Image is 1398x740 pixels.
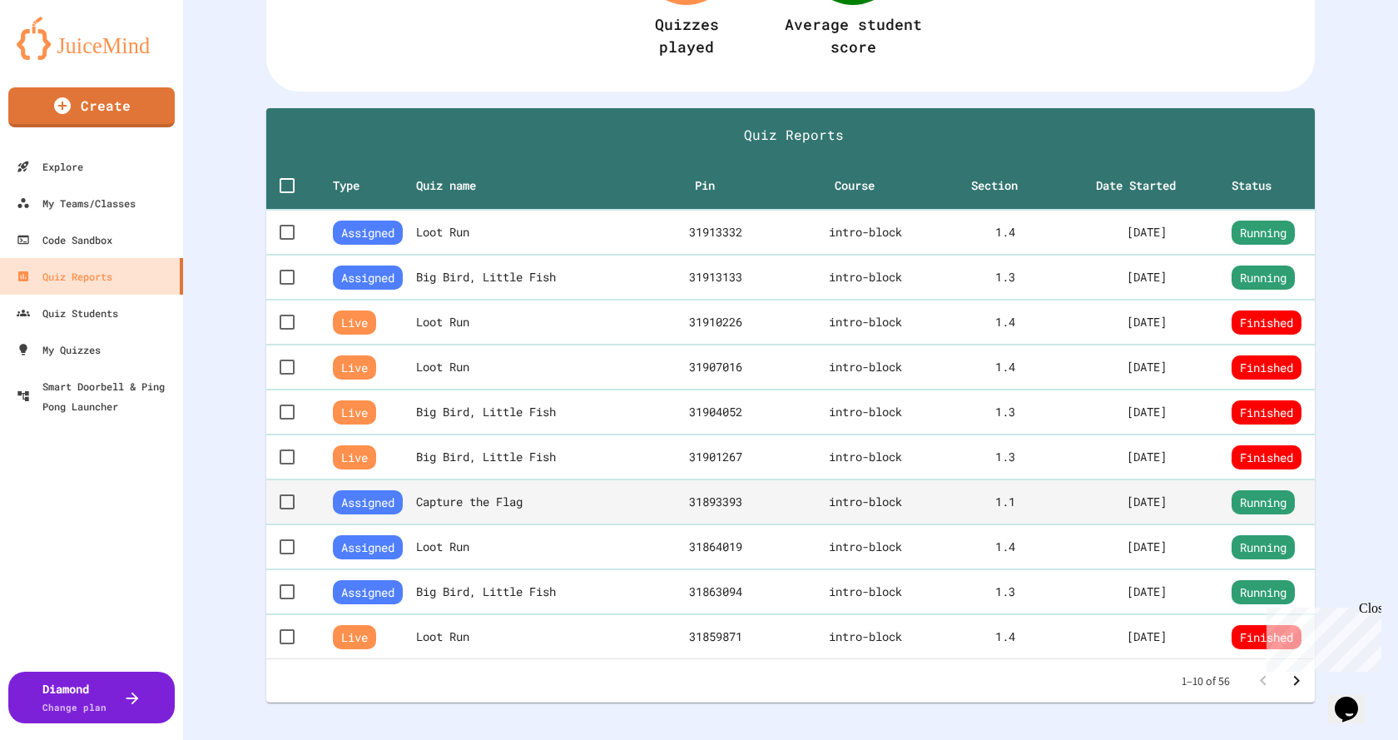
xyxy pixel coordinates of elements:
[416,569,649,614] th: Big Bird, Little Fish
[416,345,649,390] th: Loot Run
[796,404,935,420] div: intro-block
[416,614,649,659] th: Loot Run
[416,176,498,196] span: Quiz name
[835,176,896,196] span: Course
[17,340,101,360] div: My Quizzes
[1063,345,1232,390] td: [DATE]
[1063,479,1232,524] td: [DATE]
[416,479,649,524] th: Capture the Flag
[962,404,1049,420] div: 1 . 3
[649,479,782,524] td: 31893393
[333,580,403,604] span: Assigned
[1096,176,1197,196] span: Date Started
[416,300,649,345] th: Loot Run
[17,193,136,213] div: My Teams/Classes
[655,13,719,58] div: Quizzes played
[333,400,376,425] span: Live
[962,539,1049,555] div: 1 . 4
[1063,524,1232,569] td: [DATE]
[649,345,782,390] td: 31907016
[1063,390,1232,435] td: [DATE]
[17,376,176,416] div: Smart Doorbell & Ping Pong Launcher
[1232,535,1295,559] span: Running
[971,176,1039,196] span: Section
[649,435,782,479] td: 31901267
[1232,266,1295,290] span: Running
[416,390,649,435] th: Big Bird, Little Fish
[649,255,782,300] td: 31913133
[649,390,782,435] td: 31904052
[333,266,403,290] span: Assigned
[17,230,112,250] div: Code Sandbox
[1232,580,1295,604] span: Running
[416,210,649,255] th: Loot Run
[416,524,649,569] th: Loot Run
[416,435,649,479] th: Big Bird, Little Fish
[1328,673,1381,723] iframe: chat widget
[649,210,782,255] td: 31913332
[962,449,1049,465] div: 1 . 3
[17,266,112,286] div: Quiz Reports
[333,355,376,380] span: Live
[416,255,649,300] th: Big Bird, Little Fish
[8,672,175,723] button: DiamondChange plan
[1280,664,1313,698] button: Go to next page
[1232,221,1295,245] span: Running
[333,625,376,649] span: Live
[962,584,1049,600] div: 1 . 3
[1232,310,1301,335] span: Finished
[649,300,782,345] td: 31910226
[796,449,935,465] div: intro-block
[796,269,935,286] div: intro-block
[796,359,935,375] div: intro-block
[333,310,376,335] span: Live
[796,539,935,555] div: intro-block
[796,494,935,510] div: intro-block
[1260,601,1381,672] iframe: chat widget
[796,314,935,330] div: intro-block
[280,125,1308,145] h1: Quiz Reports
[962,224,1049,241] div: 1 . 4
[962,628,1049,645] div: 1 . 4
[1232,355,1301,380] span: Finished
[1232,445,1301,469] span: Finished
[1063,210,1232,255] td: [DATE]
[796,224,935,241] div: intro-block
[649,524,782,569] td: 31864019
[333,490,403,514] span: Assigned
[782,13,924,58] div: Average student score
[962,359,1049,375] div: 1 . 4
[1063,300,1232,345] td: [DATE]
[17,17,166,60] img: logo-orange.svg
[17,303,118,323] div: Quiz Students
[649,569,782,614] td: 31863094
[962,269,1049,286] div: 1 . 3
[17,156,83,176] div: Explore
[7,7,115,106] div: Chat with us now!Close
[1232,625,1301,649] span: Finished
[333,176,381,196] span: Type
[649,614,782,659] td: 31859871
[1232,176,1293,196] span: Status
[1232,490,1295,514] span: Running
[42,680,107,715] div: Diamond
[1063,435,1232,479] td: [DATE]
[42,701,107,713] span: Change plan
[8,87,175,127] a: Create
[333,445,376,469] span: Live
[333,221,403,245] span: Assigned
[1063,614,1232,659] td: [DATE]
[796,628,935,645] div: intro-block
[1063,569,1232,614] td: [DATE]
[796,584,935,600] div: intro-block
[1063,255,1232,300] td: [DATE]
[1182,673,1230,689] p: 1–10 of 56
[962,494,1049,510] div: 1 . 1
[695,176,736,196] span: Pin
[333,535,403,559] span: Assigned
[1232,400,1301,425] span: Finished
[962,314,1049,330] div: 1 . 4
